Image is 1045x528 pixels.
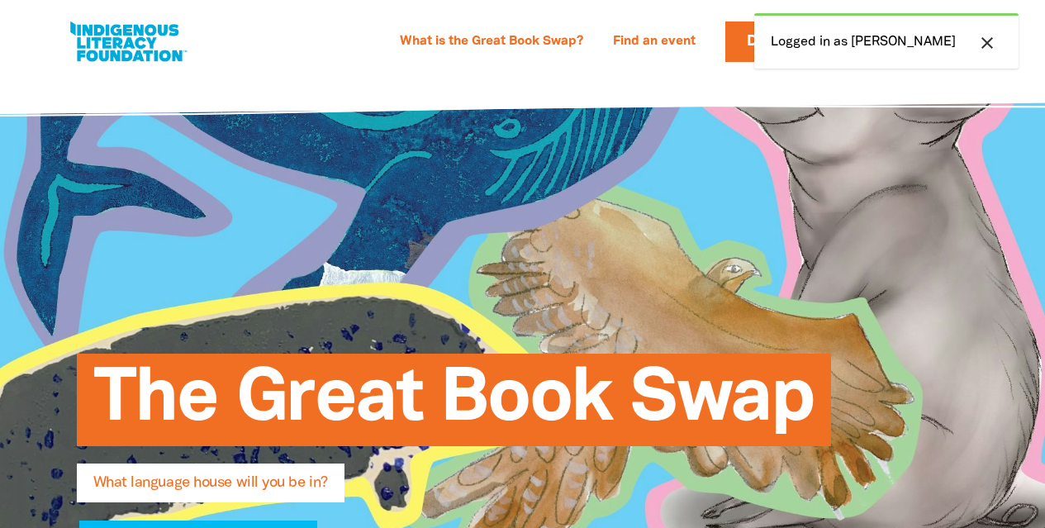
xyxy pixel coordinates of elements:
[93,476,328,502] span: What language house will you be in?
[972,32,1002,54] button: close
[93,366,815,446] span: The Great Book Swap
[390,29,593,55] a: What is the Great Book Swap?
[977,33,997,53] i: close
[725,21,829,62] a: Donate
[754,13,1019,69] div: Logged in as [PERSON_NAME]
[603,29,705,55] a: Find an event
